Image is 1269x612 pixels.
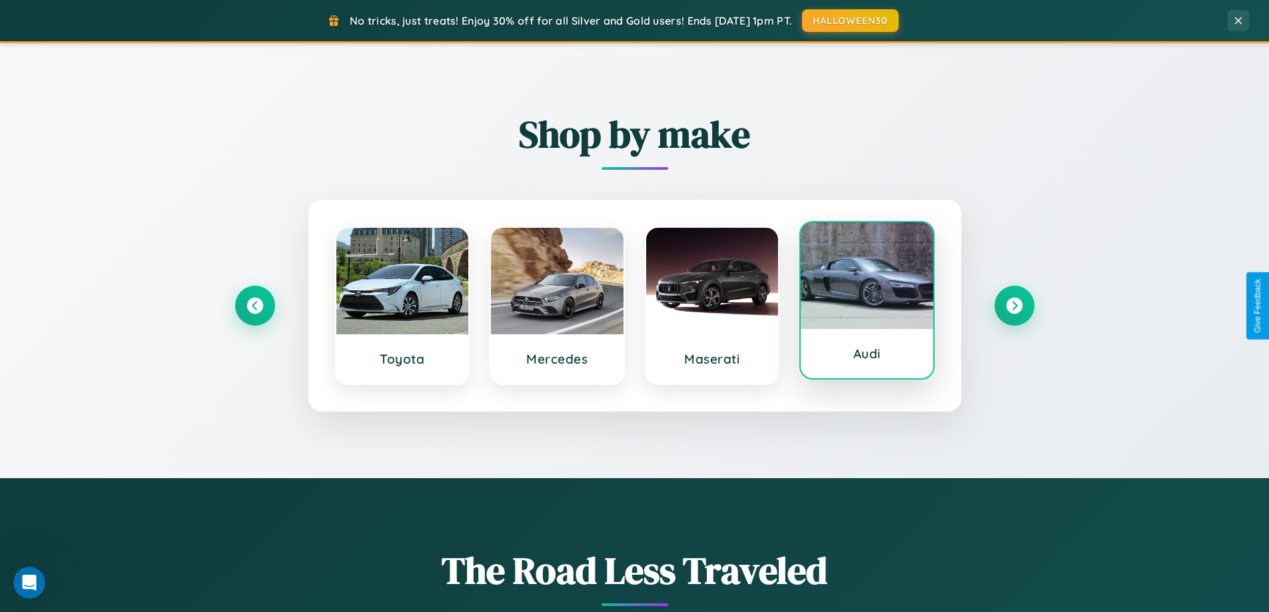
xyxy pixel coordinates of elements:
[235,109,1035,160] h2: Shop by make
[814,346,920,362] h3: Audi
[13,567,45,599] iframe: Intercom live chat
[659,351,765,367] h3: Maserati
[350,351,456,367] h3: Toyota
[802,9,899,32] button: HALLOWEEN30
[504,351,610,367] h3: Mercedes
[1253,279,1262,333] div: Give Feedback
[350,14,792,27] span: No tricks, just treats! Enjoy 30% off for all Silver and Gold users! Ends [DATE] 1pm PT.
[235,545,1035,596] h1: The Road Less Traveled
